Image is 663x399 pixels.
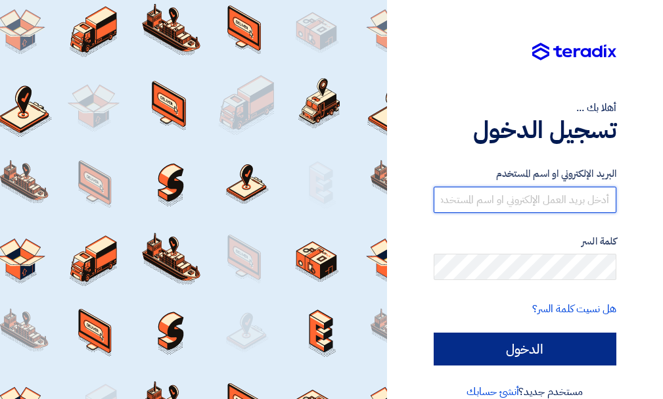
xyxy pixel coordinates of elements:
a: هل نسيت كلمة السر؟ [532,301,616,317]
h1: تسجيل الدخول [434,116,616,145]
img: Teradix logo [532,43,616,61]
div: أهلا بك ... [434,100,616,116]
input: الدخول [434,333,616,365]
label: كلمة السر [434,234,616,249]
input: أدخل بريد العمل الإلكتروني او اسم المستخدم الخاص بك ... [434,187,616,213]
label: البريد الإلكتروني او اسم المستخدم [434,166,616,181]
